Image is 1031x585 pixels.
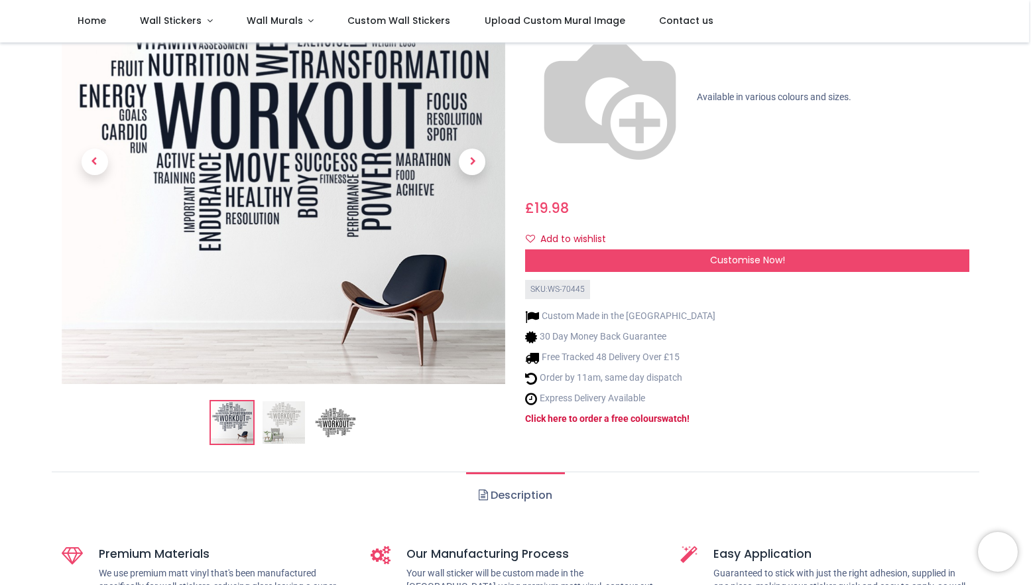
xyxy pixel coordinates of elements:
img: color-wheel.png [525,13,695,182]
li: Custom Made in the [GEOGRAPHIC_DATA] [525,310,715,324]
h5: Easy Application [713,546,970,562]
li: Express Delivery Available [525,392,715,406]
img: WS-70445-02 [263,401,305,444]
a: ! [687,413,690,424]
i: Add to wishlist [526,234,535,243]
li: 30 Day Money Back Guarantee [525,330,715,344]
h5: Our Manufacturing Process [406,546,660,562]
img: Work Out Text Fitness Gym Wall Sticker [211,401,253,444]
span: £ [525,198,569,218]
span: Upload Custom Mural Image [485,14,625,27]
li: Free Tracked 48 Delivery Over £15 [525,351,715,365]
span: Previous [82,149,108,175]
span: Next [459,149,485,175]
a: Description [466,472,565,519]
a: Click here to order a free colour [525,413,657,424]
h5: Premium Materials [99,546,351,562]
button: Add to wishlistAdd to wishlist [525,228,617,251]
div: SKU: WS-70445 [525,280,590,299]
a: Next [439,7,505,318]
li: Order by 11am, same day dispatch [525,371,715,385]
span: Custom Wall Stickers [347,14,450,27]
span: Wall Murals [247,14,303,27]
img: WS-70445-03 [314,401,357,444]
span: 19.98 [534,198,569,218]
span: Wall Stickers [140,14,202,27]
span: Customise Now! [710,253,785,267]
iframe: Brevo live chat [978,532,1018,572]
a: Previous [62,7,128,318]
a: swatch [657,413,687,424]
span: Home [78,14,106,27]
span: Available in various colours and sizes. [697,92,851,102]
span: Contact us [659,14,713,27]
